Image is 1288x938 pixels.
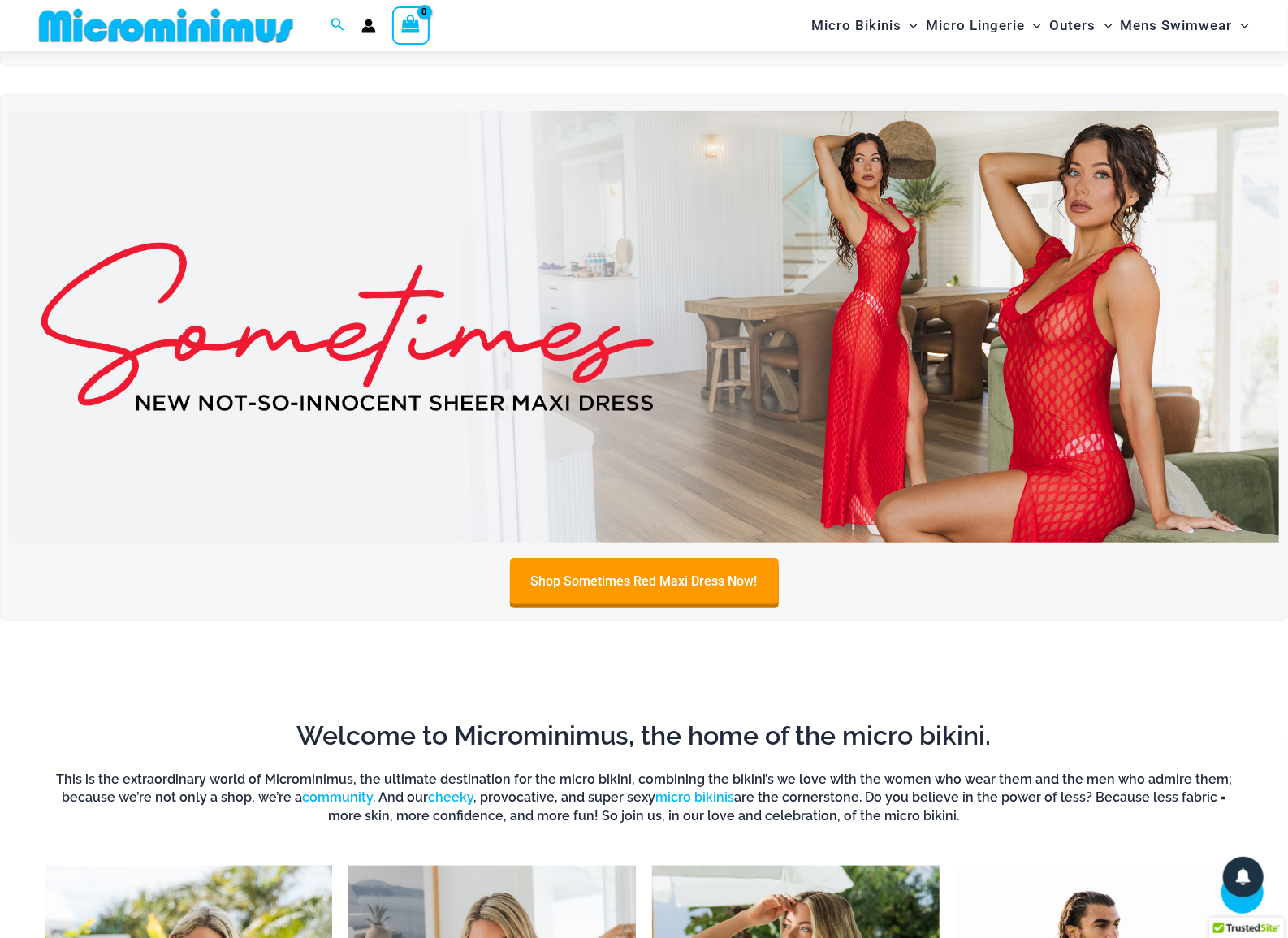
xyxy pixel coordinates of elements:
[901,5,918,46] span: Menu Toggle
[1025,5,1041,46] span: Menu Toggle
[361,19,376,33] a: Account icon link
[392,6,430,44] a: View Shopping Cart, empty
[1121,5,1233,46] span: Mens Swimwear
[45,719,1243,753] h2: Welcome to Microminimus, the home of the micro bikini.
[32,7,300,44] img: MM SHOP LOGO FLAT
[1046,5,1117,46] a: OutersMenu ToggleMenu Toggle
[811,5,901,46] span: Micro Bikinis
[655,789,734,805] a: micro bikinis
[428,789,473,805] a: cheeky
[331,15,345,36] a: Search icon link
[807,5,922,46] a: Micro BikinisMenu ToggleMenu Toggle
[1117,5,1253,46] a: Mens SwimwearMenu ToggleMenu Toggle
[1233,5,1249,46] span: Menu Toggle
[1050,5,1096,46] span: Outers
[302,789,373,805] a: community
[510,558,779,604] a: Shop Sometimes Red Maxi Dress Now!
[805,2,1256,49] nav: Site Navigation
[45,771,1243,825] h6: This is the extraordinary world of Microminimus, the ultimate destination for the micro bikini, c...
[1096,5,1113,46] span: Menu Toggle
[922,5,1045,46] a: Micro LingerieMenu ToggleMenu Toggle
[9,111,1279,543] img: Sometimes Red Maxi Dress
[926,5,1025,46] span: Micro Lingerie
